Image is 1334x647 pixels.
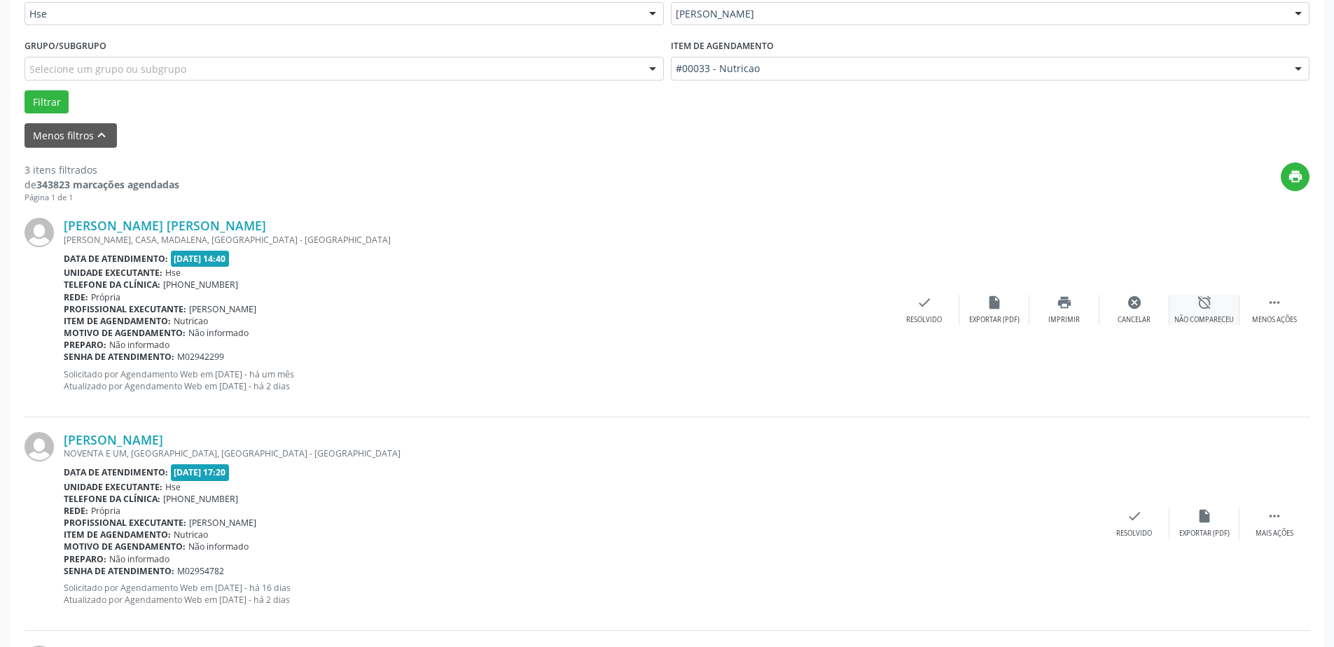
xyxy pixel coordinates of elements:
[64,303,186,315] b: Profissional executante:
[174,529,208,541] span: Nutricao
[64,529,171,541] b: Item de agendamento:
[91,505,120,517] span: Própria
[64,447,1099,459] div: NOVENTA E UM, [GEOGRAPHIC_DATA], [GEOGRAPHIC_DATA] - [GEOGRAPHIC_DATA]
[676,62,1281,76] span: #00033 - Nutricao
[64,466,168,478] b: Data de atendimento:
[165,481,181,493] span: Hse
[25,90,69,114] button: Filtrar
[1127,508,1142,524] i: check
[1197,508,1212,524] i: insert_drive_file
[1197,295,1212,310] i: alarm_off
[163,279,238,291] span: [PHONE_NUMBER]
[64,315,171,327] b: Item de agendamento:
[91,291,120,303] span: Própria
[177,351,224,363] span: M02942299
[64,253,168,265] b: Data de atendimento:
[171,464,230,480] span: [DATE] 17:20
[64,339,106,351] b: Preparo:
[987,295,1002,310] i: insert_drive_file
[29,7,635,21] span: Hse
[1127,295,1142,310] i: cancel
[1267,295,1282,310] i: 
[1288,169,1303,184] i: print
[64,234,889,246] div: [PERSON_NAME], CASA, MADALENA, [GEOGRAPHIC_DATA] - [GEOGRAPHIC_DATA]
[1252,315,1297,325] div: Menos ações
[1281,162,1309,191] button: print
[1174,315,1234,325] div: Não compareceu
[189,303,256,315] span: [PERSON_NAME]
[109,339,169,351] span: Não informado
[64,582,1099,606] p: Solicitado por Agendamento Web em [DATE] - há 16 dias Atualizado por Agendamento Web em [DATE] - ...
[64,517,186,529] b: Profissional executante:
[109,553,169,565] span: Não informado
[29,62,186,76] span: Selecione um grupo ou subgrupo
[189,517,256,529] span: [PERSON_NAME]
[25,192,179,204] div: Página 1 de 1
[64,481,162,493] b: Unidade executante:
[188,541,249,552] span: Não informado
[177,565,224,577] span: M02954782
[25,218,54,247] img: img
[64,432,163,447] a: [PERSON_NAME]
[1118,315,1151,325] div: Cancelar
[676,7,1281,21] span: [PERSON_NAME]
[64,218,266,233] a: [PERSON_NAME] [PERSON_NAME]
[25,177,179,192] div: de
[25,432,54,461] img: img
[671,35,774,57] label: Item de agendamento
[64,505,88,517] b: Rede:
[64,279,160,291] b: Telefone da clínica:
[1116,529,1152,538] div: Resolvido
[64,368,889,392] p: Solicitado por Agendamento Web em [DATE] - há um mês Atualizado por Agendamento Web em [DATE] - h...
[171,251,230,267] span: [DATE] 14:40
[64,565,174,577] b: Senha de atendimento:
[25,162,179,177] div: 3 itens filtrados
[64,493,160,505] b: Telefone da clínica:
[64,267,162,279] b: Unidade executante:
[64,541,186,552] b: Motivo de agendamento:
[25,35,106,57] label: Grupo/Subgrupo
[165,267,181,279] span: Hse
[969,315,1020,325] div: Exportar (PDF)
[64,327,186,339] b: Motivo de agendamento:
[1256,529,1293,538] div: Mais ações
[64,553,106,565] b: Preparo:
[1048,315,1080,325] div: Imprimir
[64,351,174,363] b: Senha de atendimento:
[906,315,942,325] div: Resolvido
[64,291,88,303] b: Rede:
[188,327,249,339] span: Não informado
[917,295,932,310] i: check
[1179,529,1230,538] div: Exportar (PDF)
[25,123,117,148] button: Menos filtroskeyboard_arrow_up
[174,315,208,327] span: Nutricao
[1057,295,1072,310] i: print
[1267,508,1282,524] i: 
[94,127,109,143] i: keyboard_arrow_up
[163,493,238,505] span: [PHONE_NUMBER]
[36,178,179,191] strong: 343823 marcações agendadas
